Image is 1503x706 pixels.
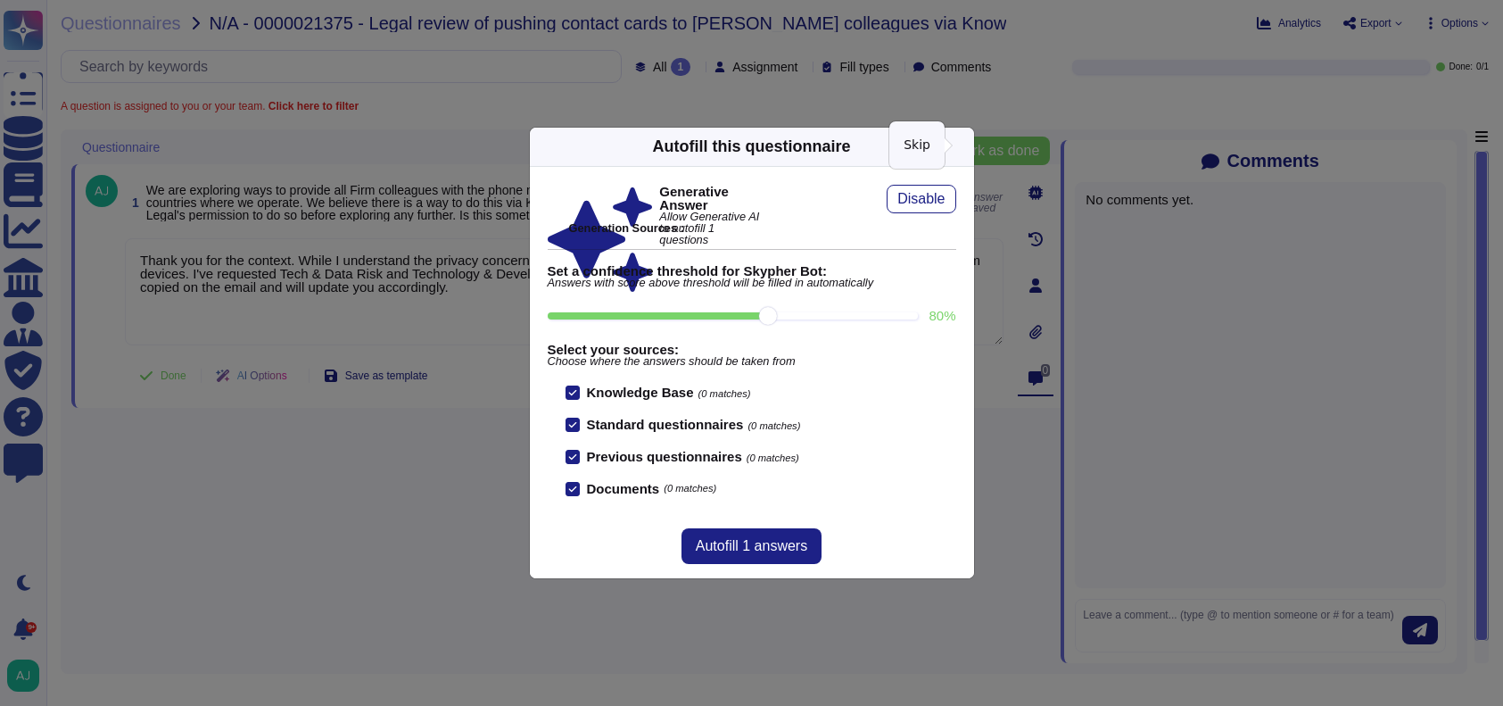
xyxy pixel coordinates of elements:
[548,278,956,289] span: Answers with score above threshold will be filled in automatically
[569,221,684,235] b: Generation Sources :
[929,309,955,322] label: 80 %
[659,212,764,245] span: Allow Generative AI to autofill 1 questions
[889,121,945,169] div: Skip
[548,264,956,278] b: Set a confidence threshold for Skypher Bot:
[681,528,822,564] button: Autofill 1 answers
[747,453,799,463] span: (0 matches)
[887,185,955,213] button: Disable
[587,482,660,495] b: Documents
[664,484,716,494] span: (0 matches)
[548,343,956,356] b: Select your sources:
[659,185,764,212] b: Generative Answer
[696,539,807,553] span: Autofill 1 answers
[548,356,956,368] span: Choose where the answers should be taken from
[587,449,742,464] b: Previous questionnaires
[747,420,800,431] span: (0 matches)
[897,192,945,206] span: Disable
[587,385,694,400] b: Knowledge Base
[587,417,744,432] b: Standard questionnaires
[698,388,751,399] span: (0 matches)
[652,135,850,159] div: Autofill this questionnaire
